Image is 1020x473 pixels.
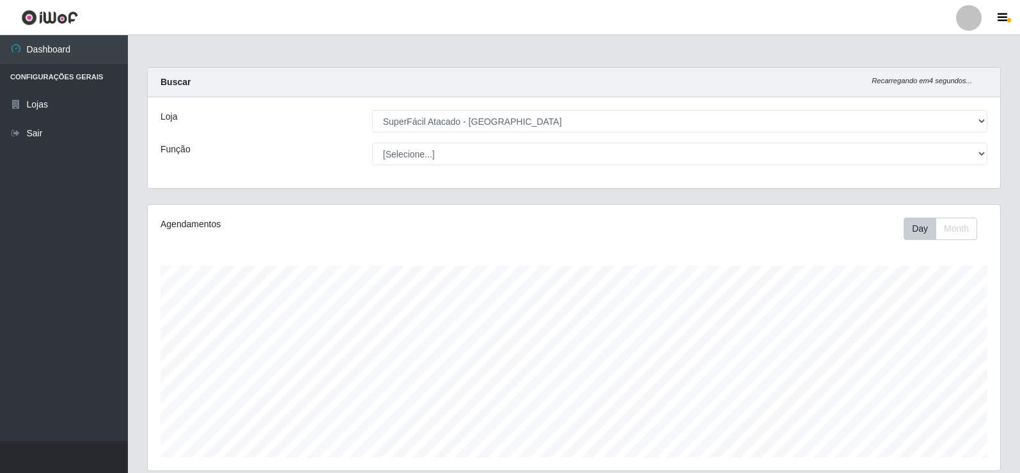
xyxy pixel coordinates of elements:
[161,77,191,87] strong: Buscar
[936,218,977,240] button: Month
[161,143,191,156] label: Função
[21,10,78,26] img: CoreUI Logo
[904,218,936,240] button: Day
[161,110,177,124] label: Loja
[872,77,972,84] i: Recarregando em 4 segundos...
[161,218,494,231] div: Agendamentos
[904,218,987,240] div: Toolbar with button groups
[904,218,977,240] div: First group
